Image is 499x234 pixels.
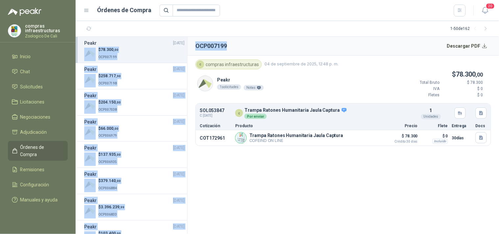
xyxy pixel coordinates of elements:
div: 1 - 50 de 162 [451,24,491,34]
p: Flete [422,124,448,128]
h1: Órdenes de Compra [97,6,152,15]
p: $ 0 [422,132,448,140]
span: OCP007198 [98,82,117,85]
span: Crédito 30 días [385,140,418,143]
p: 30 días [452,134,472,142]
a: Peakr[DATE] Company Logo$3.396.239,99OCP006833 [84,197,185,218]
span: 78.300 [456,70,483,78]
img: Company Logo [236,132,246,143]
h2: OCP007199 [195,41,227,51]
p: Cotización [200,124,231,128]
span: OCP007199 [98,55,117,59]
img: Company Logo [84,48,96,59]
p: $ [98,178,121,184]
h3: Peakr [84,66,97,73]
img: Company Logo [84,74,96,85]
span: ,00 [116,153,121,156]
p: Peakr [217,76,264,83]
img: Company Logo [84,100,96,112]
span: Órdenes de Compra [20,144,62,158]
a: Negociaciones [8,111,68,123]
span: ,00 [113,127,118,130]
span: Licitaciones [20,98,45,105]
div: Notas [244,85,264,90]
p: $ 0 [444,92,483,98]
span: [DATE] [173,198,185,204]
a: Licitaciones [8,96,68,108]
p: Trampa Ratones Humanitaria Jaula Captura [249,133,343,138]
p: Fletes [400,92,440,98]
p: Producto [235,124,381,128]
span: 04 de septiembre de 2025, 12:48 p. m. [264,61,339,67]
span: [DATE] [173,66,185,72]
span: 379.140 [101,178,121,183]
button: 20 [479,5,491,16]
p: $ [400,69,483,80]
a: Adjudicación [8,126,68,138]
a: Remisiones [8,163,68,176]
p: Zoologico De Cali [25,34,68,38]
a: Peakr[DATE] Company Logo$66.000,00OCP006979 [84,118,185,139]
img: Company Logo [84,126,96,138]
div: c [235,109,243,117]
div: compras infraestructuras [195,59,262,69]
p: Entrega [452,124,472,128]
a: Órdenes de Compra [8,141,68,161]
div: 1 solicitudes [217,84,241,90]
a: Manuales y ayuda [8,194,68,206]
img: Company Logo [84,179,96,190]
h3: Peakr [84,171,97,178]
a: Peakr[DATE] Company Logo$204.150,00OCP007038 [84,92,185,113]
p: Docs [476,124,487,128]
span: Manuales y ayuda [20,196,58,203]
h3: Peakr [84,197,97,204]
span: ,00 [116,101,121,104]
div: c [196,60,204,68]
img: Company Logo [84,152,96,164]
span: ,99 [119,205,124,209]
p: Total Bruto [400,80,440,86]
p: $ [98,47,118,53]
h3: Peakr [84,92,97,99]
span: [DATE] [173,119,185,125]
span: OCP006979 [98,134,117,137]
span: [DATE] [173,92,185,99]
span: OCP007038 [98,108,117,111]
p: 1 [430,107,432,114]
span: ,00 [476,72,483,78]
a: Peakr[DATE] Company Logo$137.935,00OCP006935 [84,144,185,165]
div: Incluido [433,139,448,144]
span: Inicio [20,53,31,60]
p: $ 78.300 [385,132,418,143]
img: Logo peakr [8,8,41,16]
p: Trampa Ratones Humanitaria Jaula Captura [244,107,347,113]
img: Company Logo [198,76,213,91]
p: SOL053847 [200,108,224,113]
span: Remisiones [20,166,45,173]
span: Solicitudes [20,83,43,90]
p: $ [98,204,124,210]
span: 137.935 [101,152,121,157]
a: Chat [8,65,68,78]
p: IVA [400,86,440,92]
span: ,00 [113,48,118,52]
img: Company Logo [84,205,96,217]
p: COFEIND ON LINE [249,138,343,143]
h3: Peakr [84,144,97,152]
a: Peakr[DATE] Company Logo$258.717,90OCP007198 [84,66,185,86]
p: compras infraestructuras [25,24,68,33]
p: $ [98,99,121,105]
p: $ [98,73,121,79]
p: Precio [385,124,418,128]
span: [DATE] [173,171,185,177]
a: Inicio [8,50,68,63]
span: OCP006935 [98,160,117,164]
h3: Peakr [84,39,97,47]
p: $ 0 [444,86,483,92]
span: ,00 [116,179,121,183]
span: 258.717 [101,74,121,78]
span: OCP006833 [98,213,117,216]
span: Negociaciones [20,113,51,121]
p: $ 78.300 [444,80,483,86]
p: $ [98,126,118,132]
